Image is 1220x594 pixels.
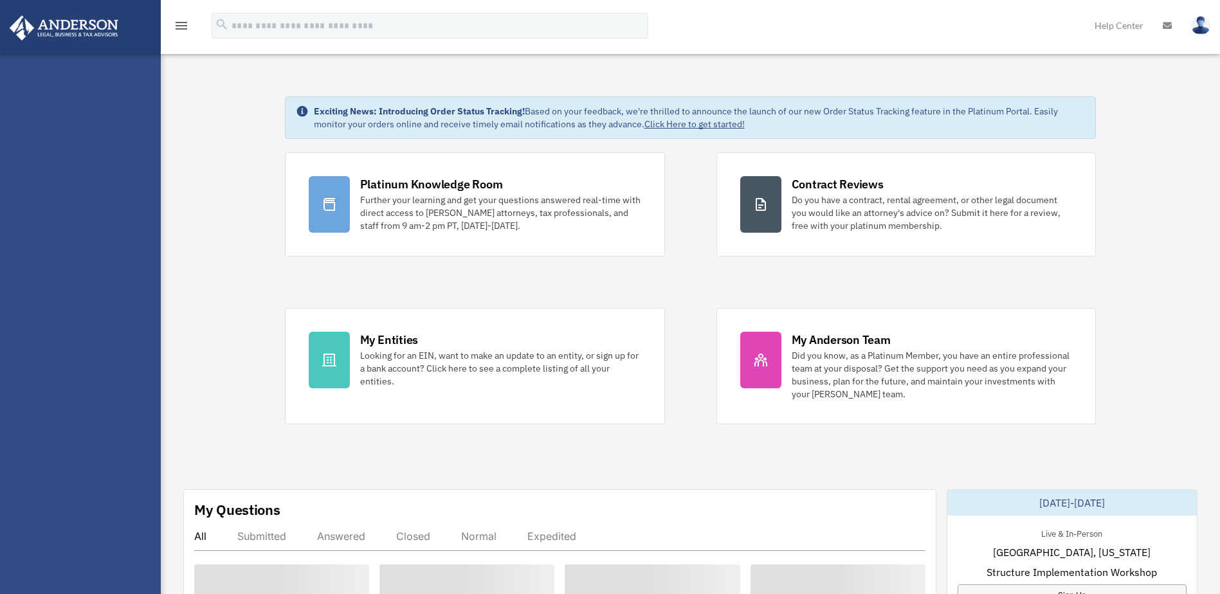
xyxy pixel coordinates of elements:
[716,152,1097,256] a: Contract Reviews Do you have a contract, rental agreement, or other legal document you would like...
[314,105,1086,130] div: Based on your feedback, we're thrilled to announce the launch of our new Order Status Tracking fe...
[360,194,641,232] div: Further your learning and get your questions answered real-time with direct access to [PERSON_NAM...
[360,332,418,348] div: My Entities
[987,564,1157,580] span: Structure Implementation Workshop
[317,530,365,543] div: Answered
[792,176,884,192] div: Contract Reviews
[174,18,189,33] i: menu
[285,308,665,424] a: My Entities Looking for an EIN, want to make an update to an entity, or sign up for a bank accoun...
[792,349,1073,401] div: Did you know, as a Platinum Member, you have an entire professional team at your disposal? Get th...
[285,152,665,256] a: Platinum Knowledge Room Further your learning and get your questions answered real-time with dire...
[716,308,1097,424] a: My Anderson Team Did you know, as a Platinum Member, you have an entire professional team at your...
[314,105,525,117] strong: Exciting News: Introducing Order Status Tracking!
[360,349,641,388] div: Looking for an EIN, want to make an update to an entity, or sign up for a bank account? Click her...
[194,530,206,543] div: All
[174,22,189,33] a: menu
[6,15,122,40] img: Anderson Advisors Platinum Portal
[194,500,280,519] div: My Questions
[1031,526,1113,539] div: Live & In-Person
[644,118,745,130] a: Click Here to get started!
[215,17,229,32] i: search
[1191,16,1210,35] img: User Pic
[396,530,430,543] div: Closed
[527,530,576,543] div: Expedited
[461,530,496,543] div: Normal
[237,530,286,543] div: Submitted
[360,176,503,192] div: Platinum Knowledge Room
[792,194,1073,232] div: Do you have a contract, rental agreement, or other legal document you would like an attorney's ad...
[993,544,1151,560] span: [GEOGRAPHIC_DATA], [US_STATE]
[792,332,891,348] div: My Anderson Team
[947,490,1197,516] div: [DATE]-[DATE]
